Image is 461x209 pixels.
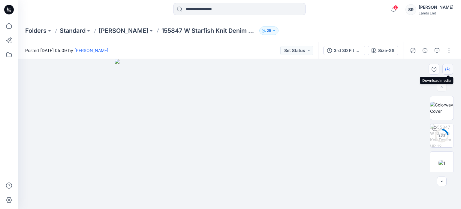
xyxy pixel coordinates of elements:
[368,46,398,55] button: Size-XS
[323,46,365,55] button: 3rd 3D Fit Size Run
[393,5,398,10] span: 2
[378,47,394,54] div: Size-XS
[25,26,47,35] a: Folders
[420,46,430,55] button: Details
[161,26,257,35] p: 155847 W Starfish Knit Denim HR 12 Bermuda Short
[267,27,271,34] p: 25
[25,47,108,54] span: Posted [DATE] 05:09 by
[99,26,148,35] a: [PERSON_NAME]
[60,26,86,35] a: Standard
[419,11,453,15] div: Lands End
[115,59,364,209] img: eyJhbGciOiJIUzI1NiIsImtpZCI6IjAiLCJzbHQiOiJzZXMiLCJ0eXAiOiJKV1QifQ.eyJkYXRhIjp7InR5cGUiOiJzdG9yYW...
[438,160,445,166] img: 1
[435,133,449,138] div: 23 %
[74,48,108,53] a: [PERSON_NAME]
[419,4,453,11] div: [PERSON_NAME]
[334,47,361,54] div: 3rd 3D Fit Size Run
[430,102,453,114] img: Colorway Cover
[259,26,279,35] button: 25
[405,4,416,15] div: SR
[430,124,453,147] img: 155847 W Starfish Knit Denim HR 12 Bermuda Short Size-XS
